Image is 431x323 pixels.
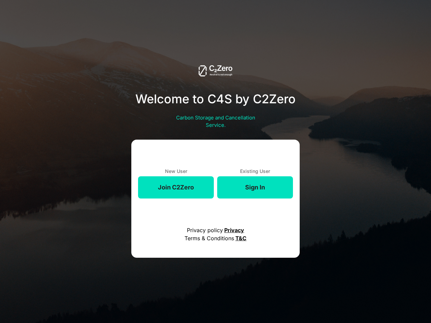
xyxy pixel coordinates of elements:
[185,235,234,242] span: Terms & Conditions
[235,235,246,242] a: T&C
[138,176,214,199] button: Join C2Zero
[217,176,293,199] button: Sign In
[138,168,214,175] span: New User
[135,90,296,108] h2: Welcome to C4S by C2Zero
[175,114,256,129] p: Carbon Storage and Cancellation Service.
[187,227,223,234] span: Privacy policy
[199,65,232,76] img: c20 logo
[224,227,244,234] a: Privacy
[217,168,293,175] span: Existing User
